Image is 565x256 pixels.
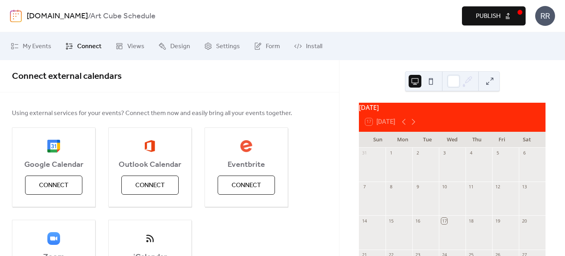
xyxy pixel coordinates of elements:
[135,181,165,190] span: Connect
[47,232,60,245] img: zoom
[441,184,447,190] div: 10
[12,160,95,170] span: Google Calendar
[390,132,415,148] div: Mon
[121,176,179,195] button: Connect
[47,140,60,152] img: google
[468,218,474,224] div: 18
[77,42,101,51] span: Connect
[198,35,246,57] a: Settings
[144,140,155,152] img: outlook
[288,35,328,57] a: Install
[170,42,190,51] span: Design
[441,218,447,224] div: 17
[361,184,367,190] div: 7
[59,35,107,57] a: Connect
[127,42,144,51] span: Views
[495,184,501,190] div: 12
[388,150,394,156] div: 1
[266,42,280,51] span: Form
[415,184,421,190] div: 9
[232,181,261,190] span: Connect
[90,9,156,24] b: Art Cube Schedule
[489,132,514,148] div: Fri
[359,103,546,112] div: [DATE]
[521,150,527,156] div: 6
[23,42,51,51] span: My Events
[10,10,22,22] img: logo
[388,184,394,190] div: 8
[218,176,275,195] button: Connect
[240,140,253,152] img: eventbrite
[495,218,501,224] div: 19
[521,184,527,190] div: 13
[415,218,421,224] div: 16
[306,42,322,51] span: Install
[514,132,539,148] div: Sat
[152,35,196,57] a: Design
[441,150,447,156] div: 3
[476,12,501,21] span: Publish
[216,42,240,51] span: Settings
[521,218,527,224] div: 20
[388,218,394,224] div: 15
[361,150,367,156] div: 31
[12,68,122,85] span: Connect external calendars
[440,132,464,148] div: Wed
[415,132,440,148] div: Tue
[415,150,421,156] div: 2
[535,6,555,26] div: RR
[495,150,501,156] div: 5
[5,35,57,57] a: My Events
[205,160,288,170] span: Eventbrite
[144,232,156,245] img: ical
[27,9,88,24] a: [DOMAIN_NAME]
[462,6,526,25] button: Publish
[365,132,390,148] div: Sun
[12,109,292,118] span: Using external services for your events? Connect them now and easily bring all your events together.
[468,184,474,190] div: 11
[361,218,367,224] div: 14
[88,9,90,24] b: /
[248,35,286,57] a: Form
[39,181,68,190] span: Connect
[109,160,191,170] span: Outlook Calendar
[468,150,474,156] div: 4
[109,35,150,57] a: Views
[465,132,489,148] div: Thu
[25,176,82,195] button: Connect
